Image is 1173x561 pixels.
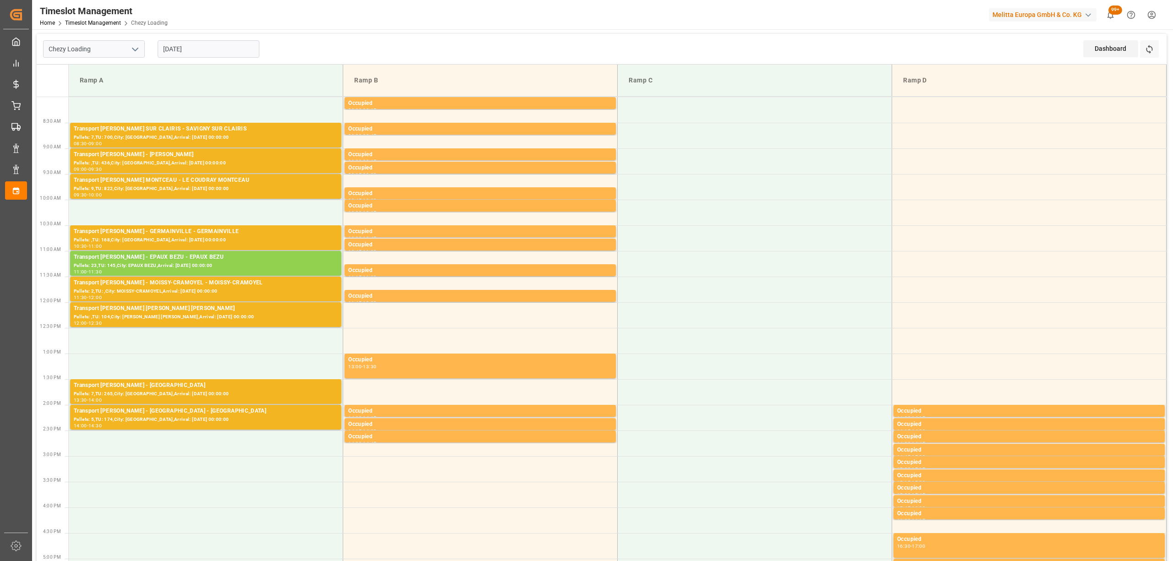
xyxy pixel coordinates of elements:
div: 17:00 [912,544,925,548]
div: - [362,250,363,254]
div: Pallets: 9,TU: 822,City: [GEOGRAPHIC_DATA],Arrival: [DATE] 00:00:00 [74,185,338,193]
div: 16:00 [897,518,910,523]
div: Transport [PERSON_NAME] - GERMAINVILLE - GERMAINVILLE [74,227,338,236]
div: Occupied [897,432,1161,441]
span: 2:00 PM [43,401,61,406]
span: 1:00 PM [43,349,61,354]
div: Transport [PERSON_NAME] - [PERSON_NAME] [74,150,338,159]
div: 16:00 [912,506,925,510]
div: 15:45 [897,506,910,510]
div: Occupied [348,125,612,134]
div: Pallets: 23,TU: 145,City: EPAUX BEZU,Arrival: [DATE] 00:00:00 [74,262,338,270]
div: Occupied [348,266,612,275]
div: Occupied [897,497,1161,506]
div: Ramp B [351,72,610,89]
div: Occupied [348,163,612,173]
div: 15:00 [897,467,910,471]
div: 14:30 [88,424,102,428]
div: Occupied [348,99,612,108]
div: - [362,441,363,446]
div: - [910,455,912,459]
div: 09:00 [74,167,87,171]
div: 16:15 [912,518,925,523]
div: Transport [PERSON_NAME] - [GEOGRAPHIC_DATA] - [GEOGRAPHIC_DATA] [74,407,338,416]
input: Type to search/select [43,40,145,58]
div: Pallets: ,TU: 436,City: [GEOGRAPHIC_DATA],Arrival: [DATE] 00:00:00 [74,159,338,167]
div: 14:00 [74,424,87,428]
div: Pallets: 7,TU: 700,City: [GEOGRAPHIC_DATA],Arrival: [DATE] 00:00:00 [74,134,338,142]
div: - [362,236,363,240]
div: Occupied [897,458,1161,467]
div: 12:30 [88,321,102,325]
div: Transport [PERSON_NAME] [PERSON_NAME] [PERSON_NAME] [74,304,338,313]
div: - [910,480,912,485]
div: Occupied [897,509,1161,518]
div: - [362,429,363,433]
div: - [910,493,912,497]
div: - [87,193,88,197]
div: 12:00 [363,301,376,305]
span: 12:30 PM [40,324,61,329]
div: Pallets: 2,TU: ,City: MOISSY-CRAMOYEL,Arrival: [DATE] 00:00:00 [74,288,338,295]
div: 09:45 [348,198,362,202]
div: 11:30 [88,270,102,274]
div: 15:00 [912,455,925,459]
span: 10:30 AM [40,221,61,226]
div: - [362,159,363,163]
div: 14:00 [88,398,102,402]
div: 09:00 [88,142,102,146]
div: Melitta Europa GmbH & Co. KG [989,8,1096,22]
span: 3:00 PM [43,452,61,457]
div: Occupied [348,227,612,236]
div: - [362,365,363,369]
div: Timeslot Management [40,4,168,18]
div: 10:00 [88,193,102,197]
div: Occupied [348,407,612,416]
div: Occupied [897,535,1161,544]
div: 11:30 [74,295,87,300]
button: Help Center [1121,5,1141,25]
div: 11:30 [363,275,376,279]
div: 13:30 [74,398,87,402]
div: 08:15 [363,108,376,112]
div: Occupied [897,446,1161,455]
div: - [362,301,363,305]
span: 10:00 AM [40,196,61,201]
div: 14:15 [348,429,362,433]
div: 15:30 [912,480,925,485]
a: Home [40,20,55,26]
div: 15:15 [897,480,910,485]
div: 14:00 [897,416,910,420]
div: 10:00 [348,211,362,215]
span: 2:30 PM [43,426,61,431]
div: 15:15 [912,467,925,471]
div: Transport [PERSON_NAME] MONTCEAU - LE COUDRAY MONTCEAU [74,176,338,185]
div: 10:30 [348,236,362,240]
span: 4:30 PM [43,529,61,534]
div: Occupied [348,355,612,365]
div: Pallets: ,TU: 104,City: [PERSON_NAME] [PERSON_NAME],Arrival: [DATE] 00:00:00 [74,313,338,321]
div: 14:15 [363,416,376,420]
button: open menu [128,42,142,56]
span: 12:00 PM [40,298,61,303]
div: 14:45 [897,455,910,459]
div: 08:00 [348,108,362,112]
div: - [362,211,363,215]
div: - [910,544,912,548]
span: 99+ [1108,5,1122,15]
div: - [87,321,88,325]
div: - [87,270,88,274]
div: 10:45 [348,250,362,254]
span: 8:30 AM [43,119,61,124]
div: Occupied [348,432,612,441]
div: - [910,467,912,471]
span: 3:30 PM [43,478,61,483]
div: - [87,398,88,402]
div: 09:00 [348,159,362,163]
span: 4:00 PM [43,503,61,508]
div: 09:15 [363,159,376,163]
div: 11:45 [348,301,362,305]
div: - [362,275,363,279]
div: Dashboard [1083,40,1138,57]
div: - [87,167,88,171]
